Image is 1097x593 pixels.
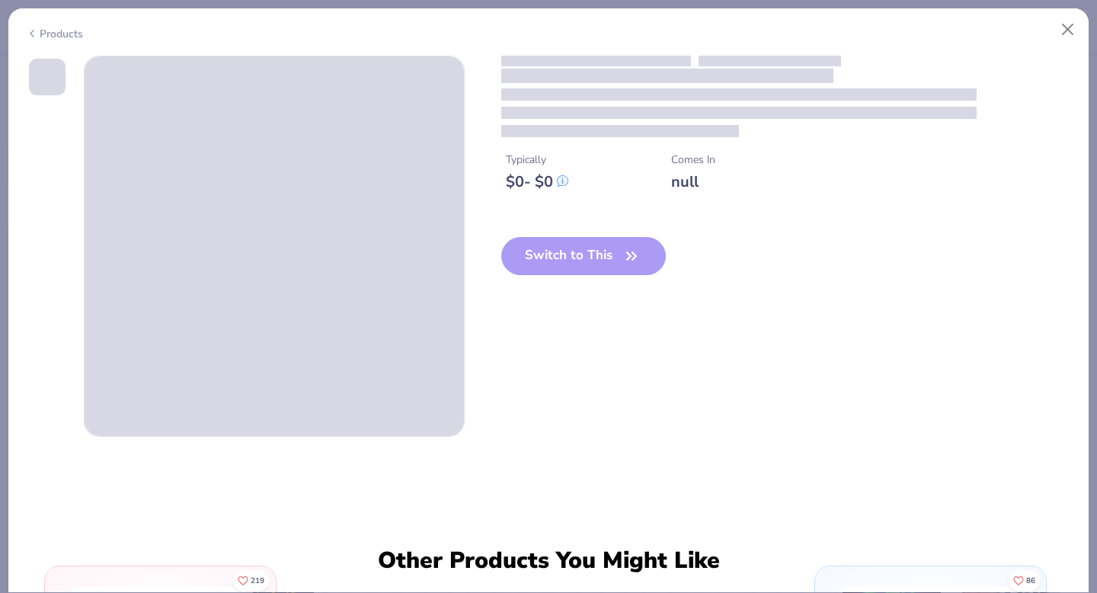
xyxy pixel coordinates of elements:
[26,26,83,42] div: Products
[1008,570,1041,591] button: Like
[368,547,729,575] div: Other Products You Might Like
[232,570,270,591] button: Like
[1054,15,1083,44] button: Close
[251,577,264,585] span: 219
[671,152,715,168] div: Comes In
[1026,577,1035,585] span: 86
[671,172,715,191] div: null
[506,172,568,191] div: $ 0 - $ 0
[506,152,568,168] div: Typically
